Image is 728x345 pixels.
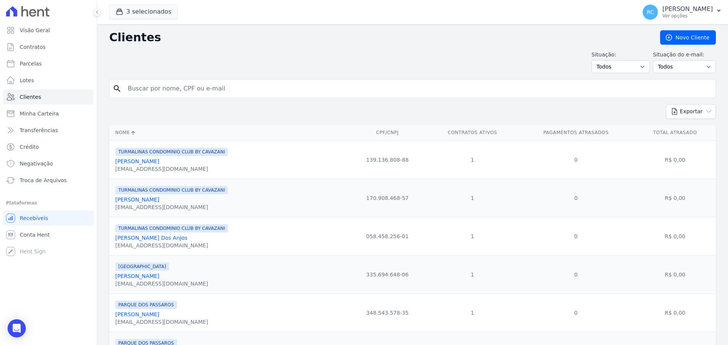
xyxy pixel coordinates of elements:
[115,148,228,156] span: TURMALINAS CONDOMINIO CLUB BY CAVAZANI
[115,186,228,194] span: TURMALINAS CONDOMINIO CLUB BY CAVAZANI
[518,255,634,293] td: 0
[518,217,634,255] td: 0
[20,214,48,222] span: Recebíveis
[3,23,94,38] a: Visão Geral
[20,110,59,117] span: Minha Carteira
[115,273,159,279] a: [PERSON_NAME]
[634,179,716,217] td: R$ 0,00
[427,125,518,140] th: Contratos Ativos
[115,197,159,203] a: [PERSON_NAME]
[3,211,94,226] a: Recebíveis
[3,173,94,188] a: Troca de Arquivos
[20,231,50,239] span: Conta Hent
[634,255,716,293] td: R$ 0,00
[115,224,228,233] span: TURMALINAS CONDOMINIO CLUB BY CAVAZANI
[3,56,94,71] a: Parcelas
[348,293,427,332] td: 348.543.578-35
[348,125,427,140] th: CPF/CNPJ
[3,39,94,55] a: Contratos
[6,198,91,208] div: Plataformas
[115,203,228,211] div: [EMAIL_ADDRESS][DOMAIN_NAME]
[115,158,159,164] a: [PERSON_NAME]
[427,179,518,217] td: 1
[3,227,94,242] a: Conta Hent
[660,30,716,45] a: Novo Cliente
[518,293,634,332] td: 0
[427,255,518,293] td: 1
[123,81,712,96] input: Buscar por nome, CPF ou e-mail
[20,27,50,34] span: Visão Geral
[115,301,177,309] span: PARQUE DOS PASSAROS
[20,43,45,51] span: Contratos
[115,242,228,249] div: [EMAIL_ADDRESS][DOMAIN_NAME]
[20,176,67,184] span: Troca de Arquivos
[20,160,53,167] span: Negativação
[518,125,634,140] th: Pagamentos Atrasados
[427,293,518,332] td: 1
[3,139,94,155] a: Crédito
[348,179,427,217] td: 170.908.468-57
[3,156,94,171] a: Negativação
[109,125,348,140] th: Nome
[662,5,713,13] p: [PERSON_NAME]
[348,217,427,255] td: 058.458.256-01
[115,165,228,173] div: [EMAIL_ADDRESS][DOMAIN_NAME]
[115,318,208,326] div: [EMAIL_ADDRESS][DOMAIN_NAME]
[591,51,650,59] label: Situação:
[20,143,39,151] span: Crédito
[115,235,187,241] a: [PERSON_NAME] Dos Anjos
[348,140,427,179] td: 139.136.808-88
[109,31,648,44] h2: Clientes
[634,125,716,140] th: Total Atrasado
[518,140,634,179] td: 0
[634,217,716,255] td: R$ 0,00
[427,140,518,179] td: 1
[115,311,159,317] a: [PERSON_NAME]
[115,262,169,271] span: [GEOGRAPHIC_DATA]
[113,84,122,93] i: search
[662,13,713,19] p: Ver opções
[115,280,208,287] div: [EMAIL_ADDRESS][DOMAIN_NAME]
[109,5,178,19] button: 3 selecionados
[3,123,94,138] a: Transferências
[3,106,94,121] a: Minha Carteira
[653,51,716,59] label: Situação do e-mail:
[3,89,94,105] a: Clientes
[20,126,58,134] span: Transferências
[637,2,728,23] button: RC [PERSON_NAME] Ver opções
[634,140,716,179] td: R$ 0,00
[20,60,42,67] span: Parcelas
[20,93,41,101] span: Clientes
[3,73,94,88] a: Lotes
[20,76,34,84] span: Lotes
[518,179,634,217] td: 0
[427,217,518,255] td: 1
[666,104,716,119] button: Exportar
[634,293,716,332] td: R$ 0,00
[647,9,654,15] span: RC
[348,255,427,293] td: 335.694.648-06
[8,319,26,337] div: Open Intercom Messenger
